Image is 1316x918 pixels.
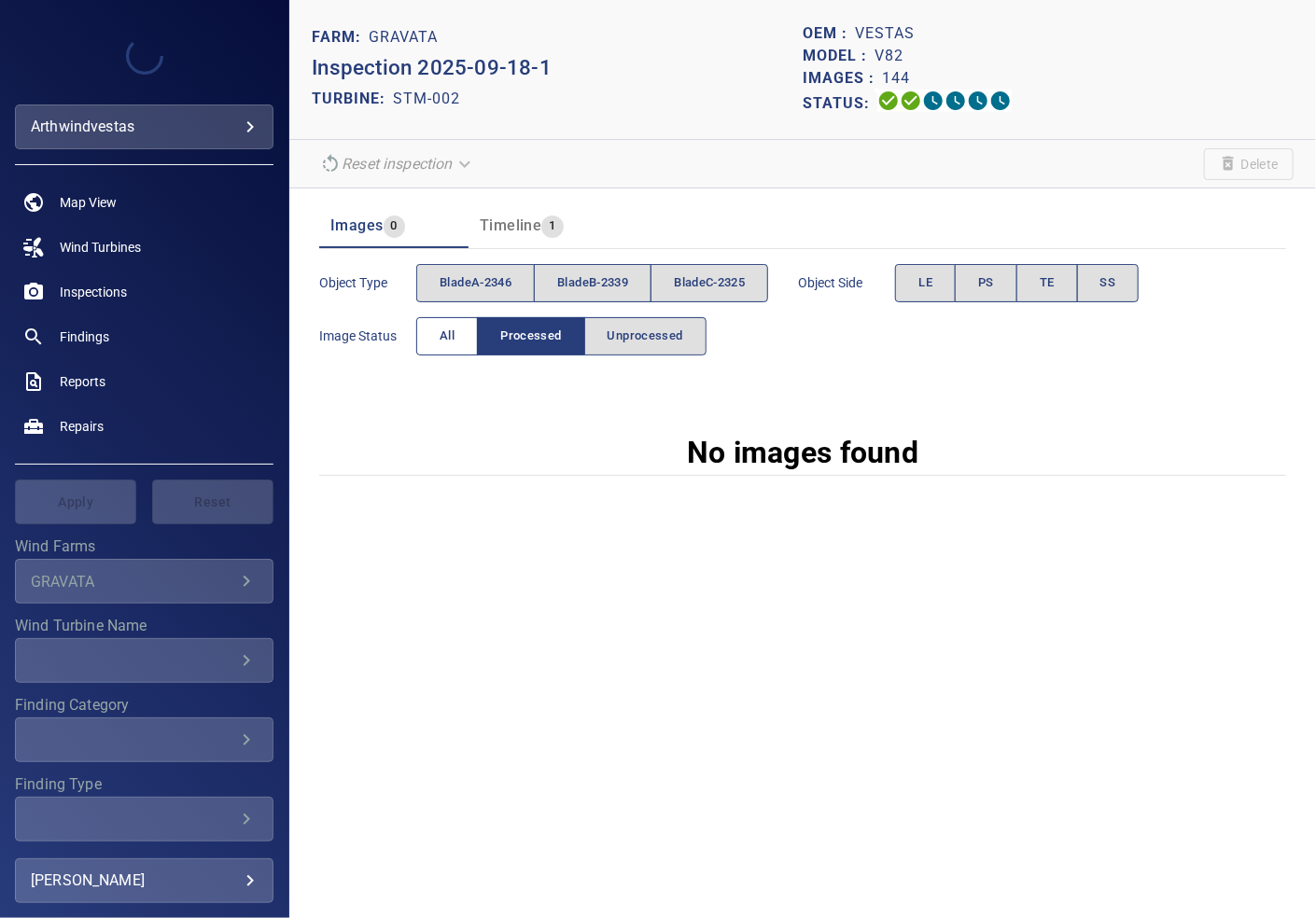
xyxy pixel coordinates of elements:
p: Vestas [855,22,915,45]
a: findings noActive [15,314,273,359]
p: Model : [803,45,875,67]
p: TURBINE: [312,88,393,110]
p: GRAVATA [369,26,438,49]
span: TE [1040,272,1055,294]
div: Finding Category [15,717,273,762]
span: Repairs [60,417,104,436]
button: SS [1077,264,1140,302]
label: Finding Type [15,777,273,792]
svg: Selecting 0% [922,90,945,112]
span: Unprocessed [608,326,683,347]
a: repairs noActive [15,404,273,449]
p: Status: [803,90,877,117]
span: Findings [60,327,109,346]
div: Unable to reset the inspection due to your user permissions [312,147,482,180]
p: OEM : [803,22,855,45]
span: Timeline [480,216,541,234]
div: objectType [416,264,768,302]
p: Images : [803,67,882,90]
svg: Data Formatted 100% [900,90,922,112]
span: bladeA-2346 [440,272,511,294]
svg: Matching 0% [967,90,989,112]
span: bladeC-2325 [674,272,745,294]
button: TE [1016,264,1078,302]
div: Finding Type [15,797,273,841]
em: Reset inspection [342,155,452,173]
button: bladeC-2325 [651,264,768,302]
span: Wind Turbines [60,238,141,257]
p: V82 [875,45,903,67]
a: map noActive [15,180,273,225]
label: Wind Farms [15,539,273,554]
div: imageStatus [416,317,707,355]
p: STM-002 [393,88,460,110]
span: LE [918,272,932,294]
a: windturbines noActive [15,225,273,270]
span: SS [1100,272,1116,294]
span: Images [330,216,383,234]
div: Wind Farms [15,559,273,604]
div: arthwindvestas [31,112,258,142]
button: LE [895,264,956,302]
span: Image Status [319,327,416,345]
span: Reports [60,372,105,391]
svg: Classification 0% [989,90,1012,112]
span: Map View [60,193,117,212]
p: Inspection 2025-09-18-1 [312,52,803,84]
svg: ML Processing 0% [945,90,967,112]
p: 144 [882,67,910,90]
span: PS [978,272,994,294]
a: inspections noActive [15,270,273,314]
div: objectSide [895,264,1139,302]
span: Object type [319,273,416,292]
button: bladeB-2339 [534,264,651,302]
button: bladeA-2346 [416,264,535,302]
a: reports noActive [15,359,273,404]
div: [PERSON_NAME] [31,866,258,896]
span: Object Side [798,273,895,292]
span: 0 [384,216,405,237]
span: Unable to delete the inspection due to your user permissions [1204,148,1294,180]
p: FARM: [312,26,369,49]
span: 1 [541,216,563,237]
button: Unprocessed [584,317,707,355]
div: GRAVATA [31,573,235,591]
span: All [440,326,455,347]
label: Finding Category [15,698,273,713]
p: No images found [687,430,919,475]
svg: Uploading 100% [877,90,900,112]
span: Processed [500,326,561,347]
span: bladeB-2339 [557,272,628,294]
div: Reset inspection [312,147,482,180]
button: All [416,317,478,355]
div: arthwindvestas [15,104,273,149]
label: Wind Turbine Name [15,619,273,633]
button: PS [955,264,1017,302]
button: Processed [477,317,584,355]
div: Wind Turbine Name [15,638,273,683]
span: Inspections [60,283,127,301]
